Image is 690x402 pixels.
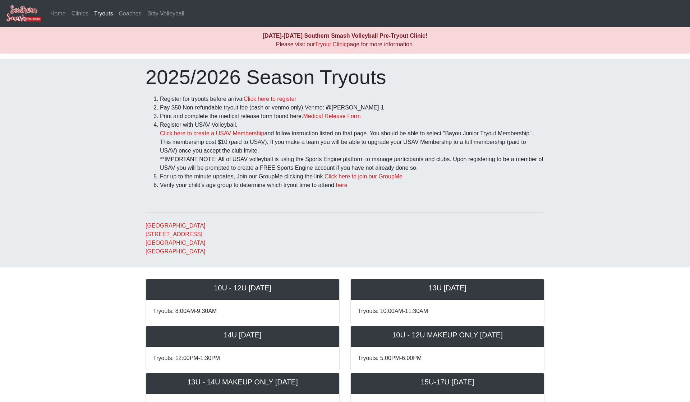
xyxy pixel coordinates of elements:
h5: 10U - 12U [DATE] [153,284,332,292]
li: Register with USAV Volleyball. and follow instruction listed on that page. You should be able to ... [160,121,544,172]
li: Verify your child's age group to determine which tryout time to attend. [160,181,544,190]
b: [DATE]-[DATE] Southern Smash Volleyball Pre-Tryout Clinic! [263,33,428,39]
a: Tryout Clinic [315,41,346,47]
h5: 13U [DATE] [358,284,537,292]
h5: 13U - 14U MAKEUP ONLY [DATE] [153,378,332,386]
p: Tryouts: 12:00PM-1:30PM [153,354,332,363]
h5: 15U-17U [DATE] [358,378,537,386]
h1: 2025/2026 Season Tryouts [146,65,544,89]
li: Pay $50 Non-refundable tryout fee (cash or venmo only) Venmo: @[PERSON_NAME]-1 [160,103,544,112]
a: Click here to join our GroupMe [325,173,402,179]
a: Clinics [69,6,91,21]
img: Southern Smash Volleyball [6,5,42,22]
a: Medical Release Form [303,113,360,119]
a: Coaches [116,6,144,21]
a: Home [47,6,69,21]
a: here [336,182,348,188]
h5: 14U [DATE] [153,331,332,339]
a: [GEOGRAPHIC_DATA][STREET_ADDRESS][GEOGRAPHIC_DATA][GEOGRAPHIC_DATA] [146,223,206,254]
li: For up to the minute updates, Join our GroupMe clicking the link. [160,172,544,181]
p: Tryouts: 10:00AM-11:30AM [358,307,537,315]
h5: 10U - 12U MAKEUP ONLY [DATE] [358,331,537,339]
li: Print and complete the medical release form found here. [160,112,544,121]
a: Tryouts [91,6,116,21]
p: Tryouts: 5:00PM-6:00PM [358,354,537,363]
li: Register for tryouts before arrival [160,95,544,103]
a: Click here to create a USAV Membership [160,130,264,136]
a: Click here to register [244,96,296,102]
a: Bitty Volleyball [144,6,187,21]
p: Tryouts: 8:00AM-9:30AM [153,307,332,315]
